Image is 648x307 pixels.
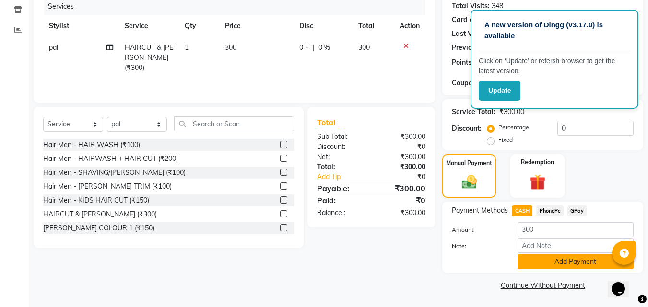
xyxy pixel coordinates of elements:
label: Manual Payment [446,159,492,168]
label: Amount: [445,226,510,234]
div: ₹300.00 [499,107,524,117]
div: ₹0 [382,172,433,182]
a: Continue Without Payment [444,281,641,291]
div: Hair Men - HAIR WASH (₹100) [43,140,140,150]
div: Service Total: [452,107,495,117]
th: Price [219,15,294,37]
p: A new version of Dingg (v3.17.0) is available [484,20,624,41]
img: _cash.svg [457,173,482,191]
div: Total Visits: [452,1,490,11]
div: Payable: [310,182,371,194]
label: Redemption [521,158,554,167]
div: HAIRCUT & [PERSON_NAME] (₹300) [43,209,157,219]
div: Net: [310,152,371,162]
div: Sub Total: [310,132,371,142]
th: Disc [294,15,353,37]
span: 300 [225,43,236,52]
div: 348 [492,1,503,11]
div: ₹300.00 [371,182,433,194]
button: Update [479,81,520,101]
span: Total [317,117,339,127]
div: Discount: [310,142,371,152]
div: Total: [310,162,371,172]
th: Service [119,15,179,37]
div: Coupon Code [452,78,512,88]
label: Note: [445,242,510,250]
span: | [313,43,315,53]
input: Amount [518,222,634,237]
button: Add Payment [518,254,634,269]
div: Paid: [310,194,371,206]
div: Points: [452,57,473,68]
span: Payment Methods [452,205,508,216]
div: Discount: [452,124,482,134]
div: Hair Men - [PERSON_NAME] TRIM (₹100) [43,182,172,192]
span: GPay [567,205,587,216]
div: Previous Due: [452,43,496,54]
th: Stylist [43,15,119,37]
th: Qty [179,15,219,37]
div: ₹0 [371,142,433,152]
span: 1 [185,43,189,52]
label: Percentage [498,123,529,132]
img: _gift.svg [525,172,551,192]
th: Total [353,15,394,37]
div: Hair Men - HAIRWASH + HAIR CUT (₹200) [43,154,178,164]
div: ₹300.00 [371,152,433,162]
div: Balance : [310,208,371,218]
span: 300 [358,43,370,52]
div: [PERSON_NAME] COLOUR 1 (₹150) [43,223,154,233]
div: ₹300.00 [371,132,433,142]
span: PhonePe [536,205,564,216]
p: Click on ‘Update’ or refersh browser to get the latest version. [479,56,630,76]
div: Hair Men - SHAVING/[PERSON_NAME] (₹100) [43,168,186,178]
div: ₹300.00 [371,208,433,218]
div: Card on file: [452,15,491,25]
span: pal [49,43,58,52]
span: CASH [512,205,532,216]
div: Hair Men - KIDS HAIR CUT (₹150) [43,195,149,205]
span: 0 % [318,43,330,53]
input: Search or Scan [174,116,294,131]
input: Add Note [518,238,634,253]
label: Fixed [498,136,513,144]
a: Add Tip [310,172,381,182]
div: ₹0 [371,194,433,206]
span: 0 F [299,43,309,53]
th: Action [394,15,425,37]
div: Last Visit: [452,29,484,39]
div: ₹300.00 [371,162,433,172]
iframe: chat widget [608,269,638,297]
span: HAIRCUT & [PERSON_NAME] (₹300) [125,43,173,72]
